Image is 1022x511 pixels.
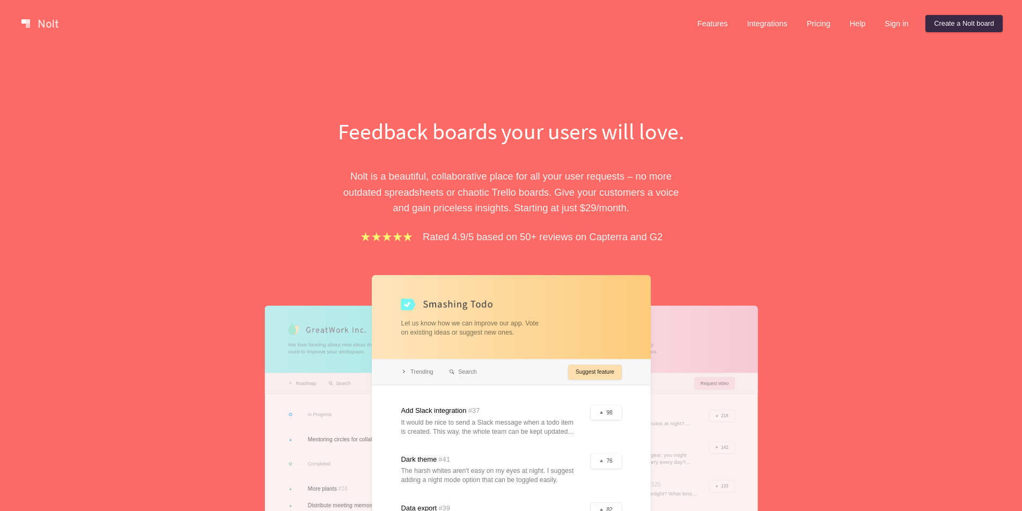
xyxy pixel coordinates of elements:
[326,116,696,147] h1: Feedback boards your users will love.
[876,15,917,32] a: Sign in
[359,231,414,243] img: stars.b067e34983.png
[326,168,696,216] p: Nolt is a beautiful, collaborative place for all your user requests – no more outdated spreadshee...
[798,15,839,32] a: Pricing
[841,15,874,32] a: Help
[423,229,663,245] p: Rated 4.9/5 based on 50+ reviews on Capterra and G2
[738,15,796,32] a: Integrations
[689,15,737,32] a: Features
[925,15,1003,32] a: Create a Nolt board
